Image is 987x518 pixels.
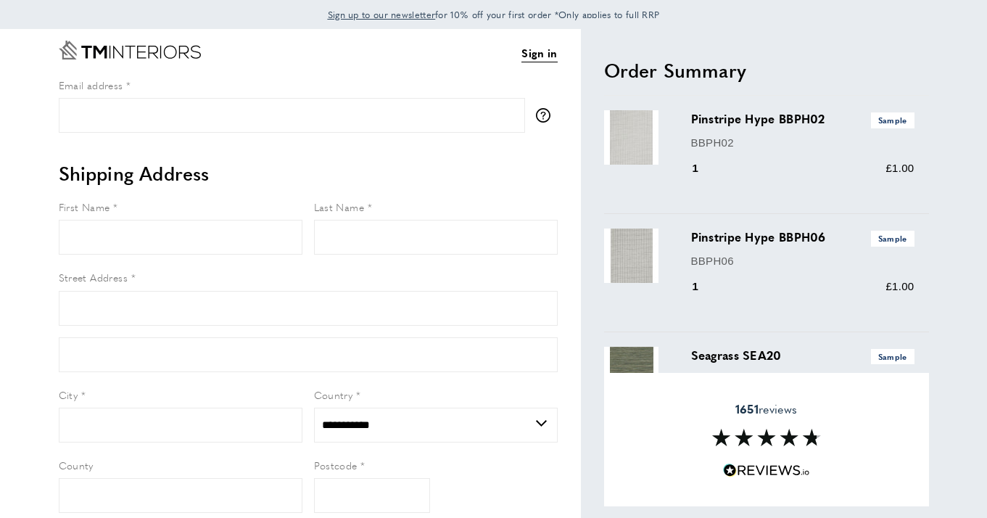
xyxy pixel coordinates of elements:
[735,402,797,416] span: reviews
[604,57,929,83] h2: Order Summary
[691,371,914,388] p: Tektura-SEA20
[59,200,110,214] span: First Name
[328,8,436,21] span: Sign up to our newsletter
[59,387,78,402] span: City
[691,347,914,364] h3: Seagrass SEA20
[723,464,810,477] img: Reviews.io 5 stars
[691,134,914,152] p: BBPH02
[871,112,914,128] span: Sample
[59,270,128,284] span: Street Address
[59,78,123,92] span: Email address
[59,160,558,186] h2: Shipping Address
[521,44,557,62] a: Sign in
[691,252,914,270] p: BBPH06
[691,160,719,177] div: 1
[314,200,365,214] span: Last Name
[59,41,201,59] a: Go to Home page
[871,349,914,364] span: Sample
[604,229,658,283] img: Pinstripe Hype BBPH06
[328,7,436,22] a: Sign up to our newsletter
[314,458,358,472] span: Postcode
[59,458,94,472] span: County
[691,110,914,128] h3: Pinstripe Hype BBPH02
[885,280,914,292] span: £1.00
[604,347,658,401] img: Seagrass SEA20
[735,400,759,417] strong: 1651
[604,110,658,165] img: Pinstripe Hype BBPH02
[885,162,914,174] span: £1.00
[536,108,558,123] button: More information
[712,429,821,446] img: Reviews section
[328,8,660,21] span: for 10% off your first order *Only applies to full RRP
[871,231,914,246] span: Sample
[314,387,353,402] span: Country
[691,229,914,246] h3: Pinstripe Hype BBPH06
[691,278,719,295] div: 1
